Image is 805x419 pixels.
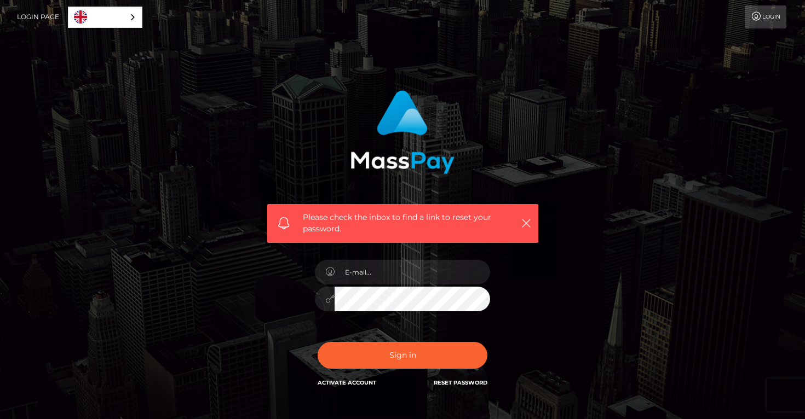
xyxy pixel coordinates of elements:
[303,212,503,235] span: Please check the inbox to find a link to reset your password.
[318,379,376,386] a: Activate Account
[434,379,487,386] a: Reset Password
[318,342,487,369] button: Sign in
[335,260,490,284] input: E-mail...
[745,5,786,28] a: Login
[68,7,142,28] aside: Language selected: English
[350,90,455,174] img: MassPay Login
[68,7,142,27] a: English
[17,5,59,28] a: Login Page
[68,7,142,28] div: Language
